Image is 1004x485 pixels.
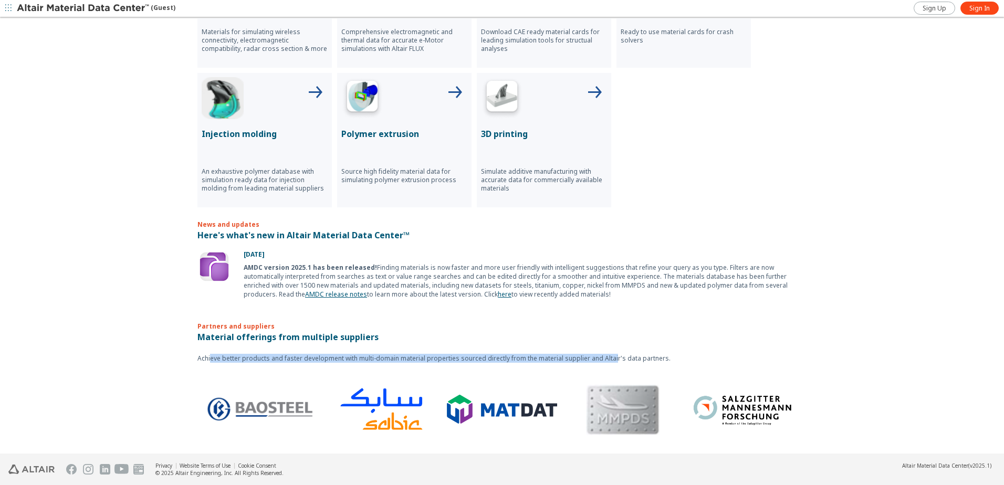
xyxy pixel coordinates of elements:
[244,250,807,259] p: [DATE]
[337,73,472,207] button: Polymer Extrusion IconPolymer extrusionSource high fidelity material data for simulating polymer ...
[498,290,511,299] a: here
[969,4,990,13] span: Sign In
[197,305,807,331] p: Partners and suppliers
[481,167,607,193] p: Simulate additive manufacturing with accurate data for commercially available materials
[17,3,151,14] img: Altair Material Data Center
[202,77,244,119] img: Injection Molding Icon
[446,395,556,424] img: Logo - MatDat
[902,462,991,469] div: (v2025.1)
[687,388,798,430] img: Logo - Salzgitter
[341,77,383,119] img: Polymer Extrusion Icon
[197,73,332,207] button: Injection Molding IconInjection moldingAn exhaustive polymer database with simulation ready data ...
[197,229,807,241] p: Here's what's new in Altair Material Data Center™
[305,290,367,299] a: AMDC release notes
[197,250,231,283] img: Update Icon Software
[17,3,175,14] div: (Guest)
[481,77,523,119] img: 3D Printing Icon
[197,331,807,343] p: Material offerings from multiple suppliers
[238,462,276,469] a: Cookie Consent
[8,465,55,474] img: Altair Engineering
[477,73,611,207] button: 3D Printing Icon3D printingSimulate additive manufacturing with accurate data for commercially av...
[202,28,328,53] p: Materials for simulating wireless connectivity, electromagnetic compatibility, radar cross sectio...
[621,28,747,45] p: Ready to use material cards for crash solvers
[481,128,607,140] p: 3D printing
[155,469,284,477] div: © 2025 Altair Engineering, Inc. All Rights Reserved.
[960,2,999,15] a: Sign In
[341,28,467,53] p: Comprehensive electromagnetic and thermal data for accurate e-Motor simulations with Altair FLUX
[197,220,807,229] p: News and updates
[202,167,328,193] p: An exhaustive polymer database with simulation ready data for injection molding from leading mate...
[180,462,231,469] a: Website Terms of Use
[481,28,607,53] p: Download CAE ready material cards for leading simulation tools for structual analyses
[325,374,435,444] img: Logo - Sabic
[341,128,467,140] p: Polymer extrusion
[204,396,315,422] img: Logo - BaoSteel
[155,462,172,469] a: Privacy
[202,128,328,140] p: Injection molding
[341,167,467,184] p: Source high fidelity material data for simulating polymer extrusion process
[902,462,968,469] span: Altair Material Data Center
[244,263,807,299] div: Finding materials is now faster and more user friendly with intelligent suggestions that refine y...
[197,354,807,363] p: Achieve better products and faster development with multi-domain material properties sourced dire...
[244,263,377,272] b: AMDC version 2025.1 has been released!
[567,372,677,447] img: MMPDS Logo
[914,2,955,15] a: Sign Up
[923,4,946,13] span: Sign Up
